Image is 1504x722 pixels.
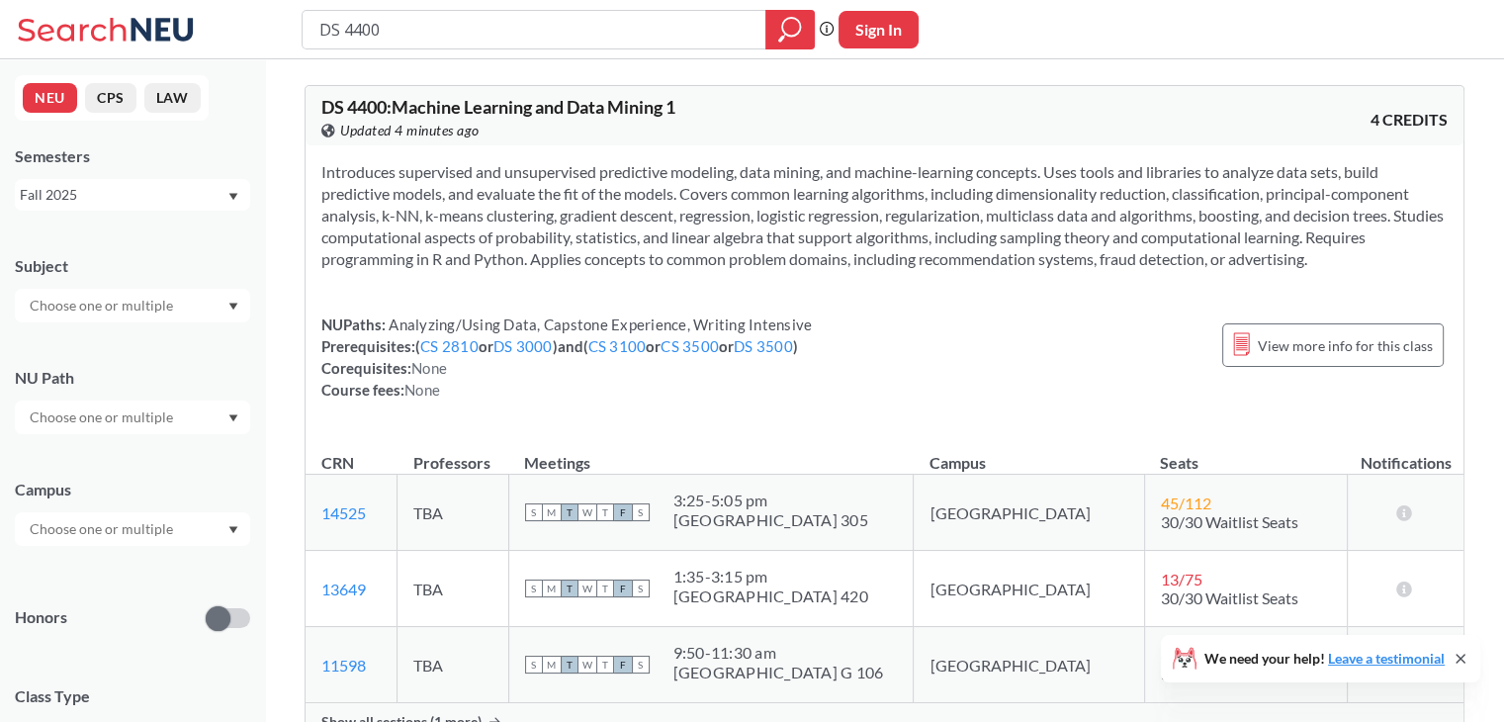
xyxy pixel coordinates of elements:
[734,337,793,355] a: DS 3500
[398,432,508,475] th: Professors
[1371,109,1448,131] span: 4 CREDITS
[673,491,868,510] div: 3:25 - 5:05 pm
[321,503,366,522] a: 14525
[321,580,366,598] a: 13649
[561,580,578,597] span: T
[1161,588,1298,607] span: 30/30 Waitlist Seats
[596,503,614,521] span: T
[228,303,238,311] svg: Dropdown arrow
[317,13,752,46] input: Class, professor, course number, "phrase"
[15,606,67,629] p: Honors
[543,503,561,521] span: M
[1144,432,1348,475] th: Seats
[411,359,447,377] span: None
[386,316,812,333] span: Analyzing/Using Data, Capstone Experience, Writing Intensive
[228,526,238,534] svg: Dropdown arrow
[508,432,914,475] th: Meetings
[340,120,480,141] span: Updated 4 minutes ago
[321,161,1448,270] section: Introduces supervised and unsupervised predictive modeling, data mining, and machine-learning con...
[420,337,479,355] a: CS 2810
[673,510,868,530] div: [GEOGRAPHIC_DATA] 305
[321,96,675,118] span: DS 4400 : Machine Learning and Data Mining 1
[614,656,632,674] span: F
[839,11,919,48] button: Sign In
[15,512,250,546] div: Dropdown arrow
[914,475,1144,551] td: [GEOGRAPHIC_DATA]
[144,83,201,113] button: LAW
[596,656,614,674] span: T
[228,193,238,201] svg: Dropdown arrow
[321,656,366,675] a: 11598
[321,452,354,474] div: CRN
[228,414,238,422] svg: Dropdown arrow
[765,10,815,49] div: magnifying glass
[1161,570,1202,588] span: 13 / 75
[914,432,1144,475] th: Campus
[673,587,868,606] div: [GEOGRAPHIC_DATA] 420
[632,656,650,674] span: S
[632,503,650,521] span: S
[398,551,508,627] td: TBA
[321,314,812,401] div: NUPaths: Prerequisites: ( or ) and ( or or ) Corequisites: Course fees:
[15,479,250,500] div: Campus
[614,580,632,597] span: F
[561,656,578,674] span: T
[1328,650,1445,667] a: Leave a testimonial
[632,580,650,597] span: S
[914,627,1144,703] td: [GEOGRAPHIC_DATA]
[1204,652,1445,666] span: We need your help!
[15,145,250,167] div: Semesters
[1258,333,1433,358] span: View more info for this class
[578,503,596,521] span: W
[614,503,632,521] span: F
[20,517,186,541] input: Choose one or multiple
[543,580,561,597] span: M
[1348,432,1463,475] th: Notifications
[20,184,226,206] div: Fall 2025
[673,663,884,682] div: [GEOGRAPHIC_DATA] G 106
[1161,512,1298,531] span: 30/30 Waitlist Seats
[20,406,186,429] input: Choose one or multiple
[561,503,578,521] span: T
[525,503,543,521] span: S
[15,401,250,434] div: Dropdown arrow
[20,294,186,317] input: Choose one or multiple
[15,367,250,389] div: NU Path
[15,289,250,322] div: Dropdown arrow
[23,83,77,113] button: NEU
[404,381,440,399] span: None
[778,16,802,44] svg: magnifying glass
[15,179,250,211] div: Fall 2025Dropdown arrow
[493,337,553,355] a: DS 3000
[588,337,647,355] a: CS 3100
[525,656,543,674] span: S
[673,567,868,587] div: 1:35 - 3:15 pm
[398,627,508,703] td: TBA
[15,685,250,707] span: Class Type
[85,83,136,113] button: CPS
[398,475,508,551] td: TBA
[543,656,561,674] span: M
[1161,494,1211,512] span: 45 / 112
[525,580,543,597] span: S
[673,643,884,663] div: 9:50 - 11:30 am
[15,255,250,277] div: Subject
[596,580,614,597] span: T
[578,656,596,674] span: W
[578,580,596,597] span: W
[661,337,719,355] a: CS 3500
[914,551,1144,627] td: [GEOGRAPHIC_DATA]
